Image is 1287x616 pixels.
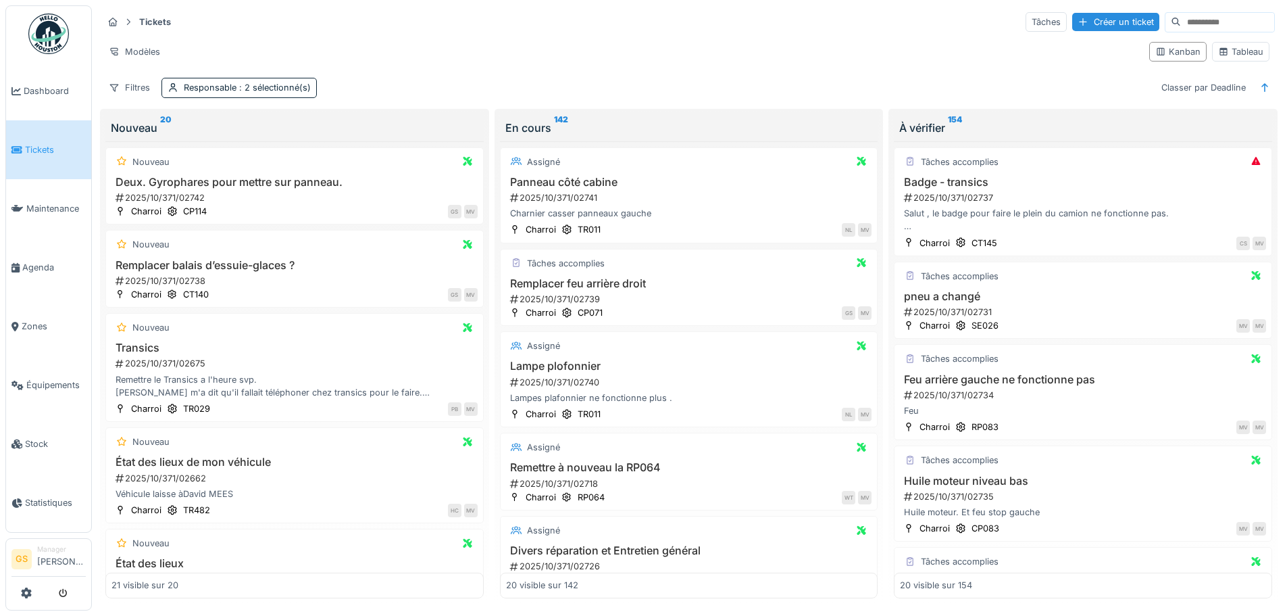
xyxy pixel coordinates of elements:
div: TR482 [183,504,210,517]
div: 21 visible sur 20 [111,579,178,592]
span: Statistiques [25,496,86,509]
div: Nouveau [132,435,170,448]
div: GS [448,205,461,218]
div: 2025/10/371/02675 [114,357,478,370]
div: HC [448,504,461,517]
div: MV [464,288,478,302]
li: [PERSON_NAME] [37,544,86,573]
div: 2025/10/371/02731 [903,306,1266,318]
sup: 154 [948,120,962,136]
a: Agenda [6,238,91,297]
div: 2025/10/371/02662 [114,472,478,485]
h3: Badge - transics [900,176,1266,189]
div: MV [1253,421,1266,434]
div: MV [858,306,872,320]
div: MV [464,504,478,517]
div: MV [1236,421,1250,434]
a: Statistiques [6,473,91,532]
div: 2025/10/371/02740 [509,376,872,389]
h3: Deux. Gyrophares pour mettre sur panneau. [111,176,478,189]
div: Assigné [527,441,560,454]
div: TR011 [578,408,601,421]
div: Classer par Deadline [1155,78,1252,97]
h3: Transics [111,341,478,354]
div: Tâches accomplies [527,257,605,270]
h3: Remplacer feu arrière droit [506,277,872,290]
div: 2025/10/371/02741 [509,191,872,204]
span: Agenda [22,261,86,274]
div: Tâches accomplies [921,454,999,467]
div: Tâches accomplies [921,270,999,283]
div: En cours [505,120,873,136]
div: Nouveau [132,238,170,251]
span: : 2 sélectionné(s) [236,82,311,93]
div: 2025/10/371/02734 [903,389,1266,402]
strong: Tickets [134,16,176,28]
div: Charroi [131,288,161,301]
div: MV [858,491,872,504]
div: 2025/10/371/02739 [509,293,872,306]
div: Feu [900,404,1266,417]
div: Tâches accomplies [921,555,999,568]
span: Équipements [26,379,86,392]
h3: Remplacer balais d’essuie-glaces ? [111,259,478,272]
div: Nouveau [132,321,170,334]
sup: 142 [554,120,568,136]
a: Stock [6,414,91,473]
a: Zones [6,297,91,356]
div: Tâches [1026,12,1067,32]
div: 2025/10/371/02742 [114,191,478,204]
div: Charroi [526,408,556,421]
div: RP064 [578,491,605,504]
a: Tickets [6,120,91,179]
div: CP083 [971,522,999,535]
h3: Feu arrière gauche ne fonctionne pas [900,373,1266,386]
h3: Remettre à nouveau la RP064 [506,461,872,474]
div: Salut , le badge pour faire le plein du camion ne fonctionne pas. Il y a trace noir a l'avant dro... [900,207,1266,233]
li: GS [11,549,32,569]
div: Remettre le Transics a l'heure svp. [PERSON_NAME] m'a dit qu'il fallait téléphoner chez transics ... [111,373,478,399]
div: Nouveau [132,537,170,550]
div: MV [1236,319,1250,333]
div: CP071 [578,306,603,319]
a: Équipements [6,356,91,414]
div: Charnier casser panneaux gauche [506,207,872,220]
div: PB [448,402,461,416]
div: À vérifier [899,120,1267,136]
img: Badge_color-CXgf-gQk.svg [28,14,69,54]
div: Filtres [103,78,156,97]
div: CT145 [971,237,997,250]
div: CS [1236,237,1250,250]
div: 2025/10/371/02737 [903,191,1266,204]
a: GS Manager[PERSON_NAME] [11,544,86,577]
div: TR011 [578,223,601,236]
div: Assigné [527,524,560,537]
div: MV [858,408,872,421]
div: CP114 [183,205,207,218]
div: MV [1253,319,1266,333]
div: Charroi [526,306,556,319]
a: Dashboard [6,62,91,120]
div: 2025/10/371/02726 [509,560,872,573]
div: Charroi [526,223,556,236]
div: MV [858,223,872,237]
h3: Panneau côté cabine [506,176,872,189]
div: NL [842,223,855,237]
div: WT [842,491,855,504]
div: Charroi [919,319,950,332]
div: Modèles [103,42,166,62]
h3: Lampe plofonnier [506,360,872,373]
div: Tableau [1218,45,1263,58]
div: MV [464,205,478,218]
h3: Divers réparation et Entretien général [506,544,872,557]
div: Huile moteur. Et feu stop gauche [900,506,1266,519]
span: Dashboard [24,85,86,97]
div: NL [842,408,855,421]
div: Charroi [131,205,161,218]
div: Charroi [919,421,950,433]
div: RP083 [971,421,999,433]
div: MV [464,402,478,416]
div: Charroi [131,402,161,415]
div: 2025/10/371/02735 [903,490,1266,503]
div: MV [1236,522,1250,536]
